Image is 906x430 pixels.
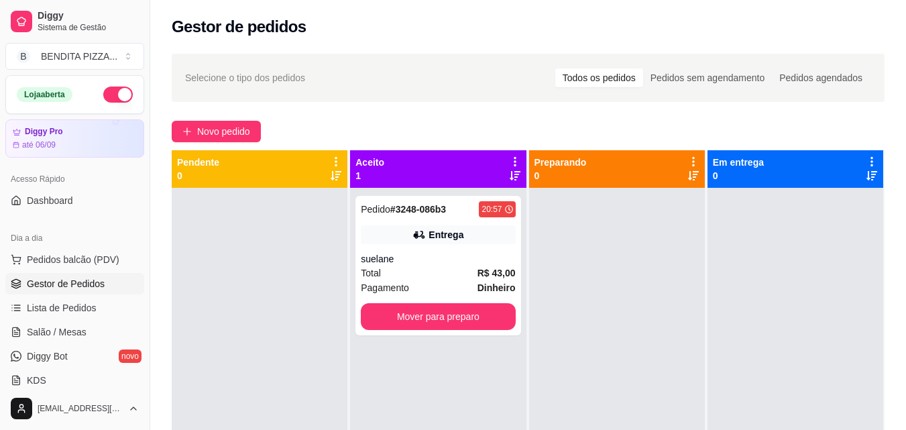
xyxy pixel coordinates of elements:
[5,119,144,158] a: Diggy Proaté 06/09
[27,350,68,363] span: Diggy Bot
[5,5,144,38] a: DiggySistema de Gestão
[27,277,105,290] span: Gestor de Pedidos
[25,127,63,137] article: Diggy Pro
[534,169,587,182] p: 0
[177,156,219,169] p: Pendente
[27,374,46,387] span: KDS
[5,345,144,367] a: Diggy Botnovo
[361,252,515,266] div: suelane
[429,228,463,241] div: Entrega
[27,325,87,339] span: Salão / Mesas
[534,156,587,169] p: Preparando
[182,127,192,136] span: plus
[5,370,144,391] a: KDS
[5,168,144,190] div: Acesso Rápido
[38,403,123,414] span: [EMAIL_ADDRESS][DOMAIN_NAME]
[17,87,72,102] div: Loja aberta
[172,16,306,38] h2: Gestor de pedidos
[17,50,30,63] span: B
[5,321,144,343] a: Salão / Mesas
[355,169,384,182] p: 1
[361,280,409,295] span: Pagamento
[22,140,56,150] article: até 06/09
[482,204,502,215] div: 20:57
[27,194,73,207] span: Dashboard
[27,253,119,266] span: Pedidos balcão (PDV)
[643,68,772,87] div: Pedidos sem agendamento
[355,156,384,169] p: Aceito
[103,87,133,103] button: Alterar Status
[5,392,144,425] button: [EMAIL_ADDRESS][DOMAIN_NAME]
[361,266,381,280] span: Total
[172,121,261,142] button: Novo pedido
[5,43,144,70] button: Select a team
[555,68,643,87] div: Todos os pedidos
[38,22,139,33] span: Sistema de Gestão
[772,68,870,87] div: Pedidos agendados
[38,10,139,22] span: Diggy
[5,297,144,319] a: Lista de Pedidos
[197,124,250,139] span: Novo pedido
[713,156,764,169] p: Em entrega
[5,249,144,270] button: Pedidos balcão (PDV)
[5,227,144,249] div: Dia a dia
[477,268,516,278] strong: R$ 43,00
[177,169,219,182] p: 0
[477,282,516,293] strong: Dinheiro
[41,50,117,63] div: BENDITA PIZZA ...
[5,273,144,294] a: Gestor de Pedidos
[27,301,97,315] span: Lista de Pedidos
[185,70,305,85] span: Selecione o tipo dos pedidos
[361,204,390,215] span: Pedido
[5,190,144,211] a: Dashboard
[713,169,764,182] p: 0
[361,303,515,330] button: Mover para preparo
[390,204,446,215] strong: # 3248-086b3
